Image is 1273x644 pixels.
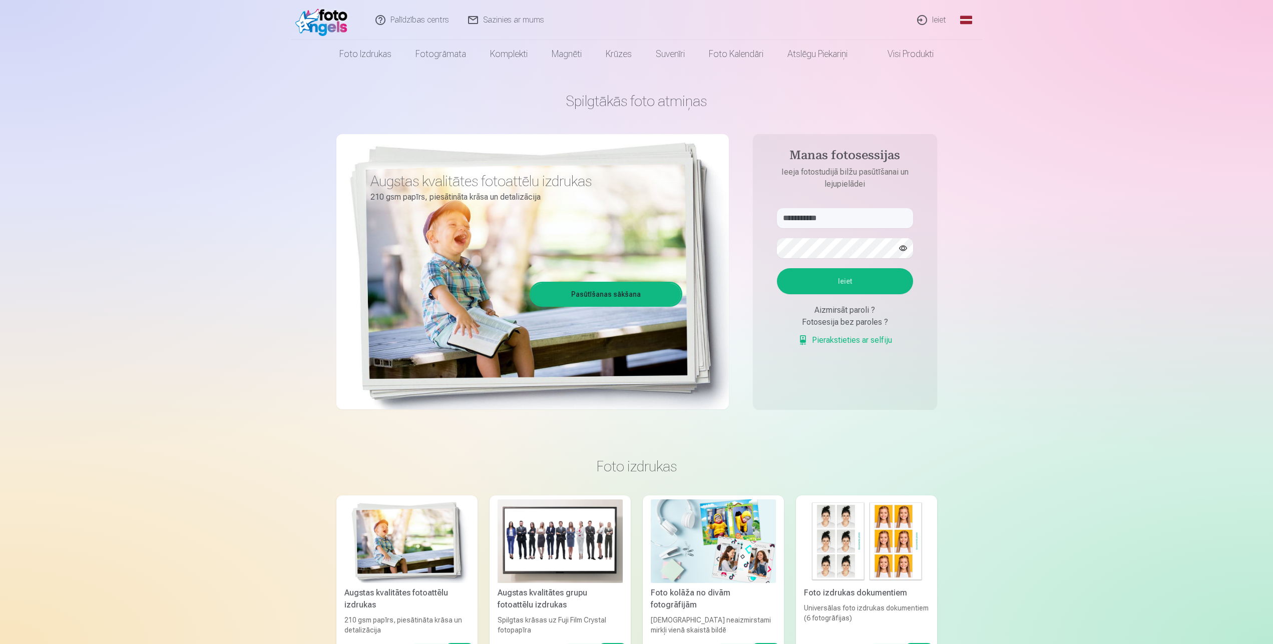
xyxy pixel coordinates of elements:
[327,40,403,68] a: Foto izdrukas
[777,316,913,328] div: Fotosesija bez paroles ?
[644,40,697,68] a: Suvenīri
[498,499,623,583] img: Augstas kvalitātes grupu fotoattēlu izdrukas
[344,457,929,475] h3: Foto izdrukas
[647,615,780,635] div: [DEMOGRAPHIC_DATA] neaizmirstami mirkļi vienā skaistā bildē
[594,40,644,68] a: Krūzes
[767,166,923,190] p: Ieeja fotostudijā bilžu pasūtīšanai un lejupielādei
[777,268,913,294] button: Ieiet
[775,40,860,68] a: Atslēgu piekariņi
[697,40,775,68] a: Foto kalendāri
[478,40,540,68] a: Komplekti
[798,334,892,346] a: Pierakstieties ar selfiju
[804,499,929,583] img: Foto izdrukas dokumentiem
[403,40,478,68] a: Fotogrāmata
[777,304,913,316] div: Aizmirsāt paroli ?
[800,587,933,599] div: Foto izdrukas dokumentiem
[340,615,474,635] div: 210 gsm papīrs, piesātināta krāsa un detalizācija
[336,92,937,110] h1: Spilgtākās foto atmiņas
[531,283,681,305] a: Pasūtīšanas sākšana
[370,190,675,204] p: 210 gsm papīrs, piesātināta krāsa un detalizācija
[344,499,470,583] img: Augstas kvalitātes fotoattēlu izdrukas
[800,603,933,635] div: Universālas foto izdrukas dokumentiem (6 fotogrāfijas)
[767,148,923,166] h4: Manas fotosessijas
[494,615,627,635] div: Spilgtas krāsas uz Fuji Film Crystal fotopapīra
[647,587,780,611] div: Foto kolāža no divām fotogrāfijām
[860,40,946,68] a: Visi produkti
[340,587,474,611] div: Augstas kvalitātes fotoattēlu izdrukas
[370,172,675,190] h3: Augstas kvalitātes fotoattēlu izdrukas
[295,4,353,36] img: /fa1
[651,499,776,583] img: Foto kolāža no divām fotogrāfijām
[540,40,594,68] a: Magnēti
[494,587,627,611] div: Augstas kvalitātes grupu fotoattēlu izdrukas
